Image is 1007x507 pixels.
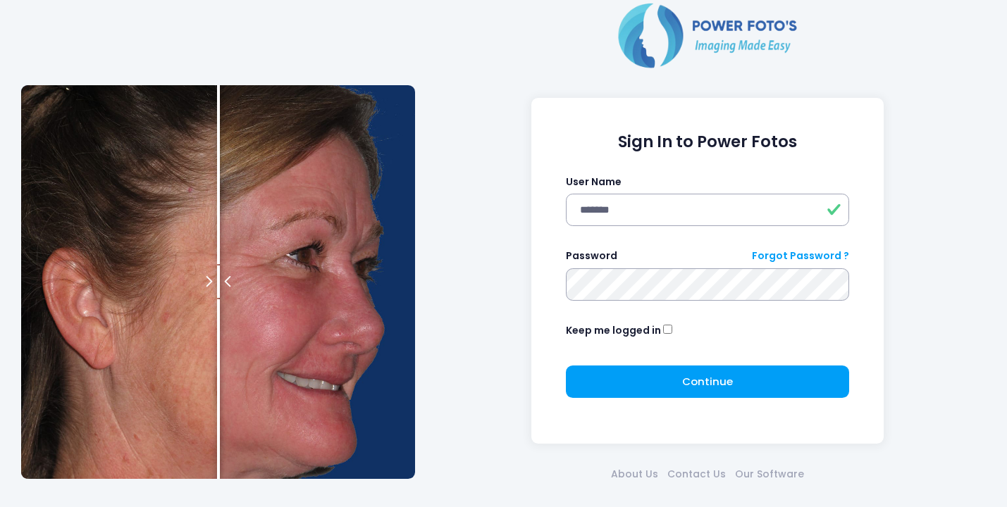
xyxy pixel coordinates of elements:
label: Password [566,249,617,263]
label: Keep me logged in [566,323,661,338]
a: Contact Us [662,467,730,482]
span: Continue [682,374,733,389]
a: Forgot Password ? [752,249,849,263]
button: Continue [566,365,850,398]
a: Our Software [730,467,808,482]
h1: Sign In to Power Fotos [566,132,850,151]
label: User Name [566,175,622,189]
a: About Us [606,467,662,482]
